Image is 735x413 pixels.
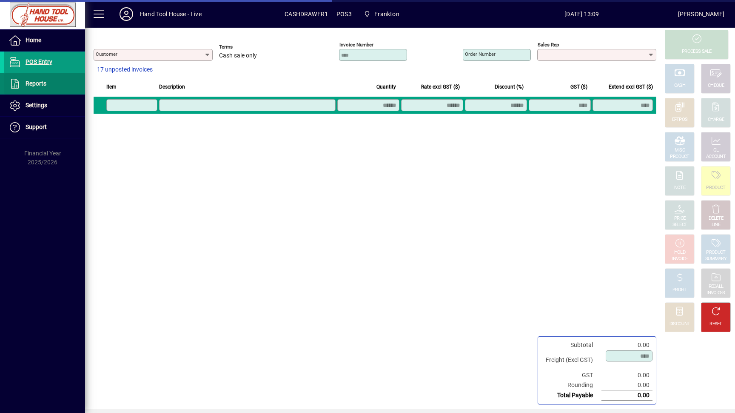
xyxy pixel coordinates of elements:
[421,82,460,92] span: Rate excl GST ($)
[674,83,685,89] div: CASH
[674,215,686,222] div: PRICE
[709,321,722,327] div: RESET
[541,340,601,350] td: Subtotal
[219,44,270,50] span: Terms
[486,7,678,21] span: [DATE] 13:09
[26,58,52,65] span: POS Entry
[706,250,725,256] div: PRODUCT
[708,83,724,89] div: CHEQUE
[682,49,712,55] div: PROCESS SALE
[495,82,524,92] span: Discount (%)
[541,370,601,380] td: GST
[106,82,117,92] span: Item
[709,284,724,290] div: RECALL
[541,380,601,390] td: Rounding
[678,7,724,21] div: [PERSON_NAME]
[705,256,726,262] div: SUMMARY
[4,73,85,95] a: Reports
[670,154,689,160] div: PRODUCT
[675,147,685,154] div: MISC
[285,7,328,21] span: CASHDRAWER1
[26,102,47,109] span: Settings
[672,287,687,293] div: PROFIT
[360,6,403,22] span: Frankton
[709,215,723,222] div: DELETE
[601,340,652,350] td: 0.00
[94,62,156,77] button: 17 unposted invoices
[541,390,601,401] td: Total Payable
[601,370,652,380] td: 0.00
[601,390,652,401] td: 0.00
[707,290,725,296] div: INVOICES
[538,42,559,48] mat-label: Sales rep
[26,80,46,87] span: Reports
[339,42,373,48] mat-label: Invoice number
[140,7,202,21] div: Hand Tool House - Live
[96,51,117,57] mat-label: Customer
[672,256,687,262] div: INVOICE
[669,321,690,327] div: DISCOUNT
[601,380,652,390] td: 0.00
[219,52,257,59] span: Cash sale only
[4,30,85,51] a: Home
[97,65,153,74] span: 17 unposted invoices
[708,117,724,123] div: CHARGE
[159,82,185,92] span: Description
[609,82,653,92] span: Extend excl GST ($)
[336,7,352,21] span: POS3
[674,250,685,256] div: HOLD
[672,222,687,228] div: SELECT
[4,117,85,138] a: Support
[376,82,396,92] span: Quantity
[465,51,496,57] mat-label: Order number
[26,37,41,43] span: Home
[672,117,688,123] div: EFTPOS
[541,350,601,370] td: Freight (Excl GST)
[713,147,719,154] div: GL
[712,222,720,228] div: LINE
[570,82,587,92] span: GST ($)
[4,95,85,116] a: Settings
[706,185,725,191] div: PRODUCT
[674,185,685,191] div: NOTE
[26,123,47,130] span: Support
[706,154,726,160] div: ACCOUNT
[374,7,399,21] span: Frankton
[113,6,140,22] button: Profile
